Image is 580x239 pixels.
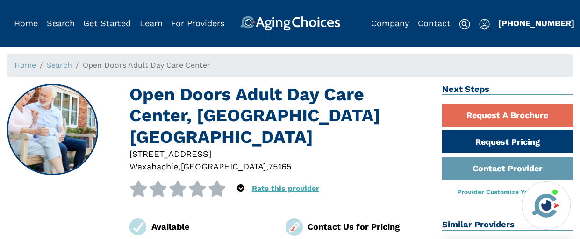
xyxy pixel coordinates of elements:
a: Home [14,18,38,28]
span: Waxahachie [129,162,179,171]
span: , [179,162,181,171]
span: Open Doors Adult Day Care Center [83,61,210,70]
h1: Open Doors Adult Day Care Center, [GEOGRAPHIC_DATA] [GEOGRAPHIC_DATA] [129,84,428,148]
div: 75165 [268,160,292,173]
div: Available [151,220,272,233]
a: Contact [418,18,451,28]
span: [GEOGRAPHIC_DATA] [181,162,266,171]
nav: breadcrumb [7,54,573,77]
a: Contact Provider [442,157,573,180]
img: search-icon.svg [459,19,470,30]
a: Home [14,61,36,70]
a: Learn [140,18,163,28]
a: Request A Brochure [442,104,573,127]
img: avatar [530,190,562,221]
a: For Providers [171,18,224,28]
a: Get Started [83,18,131,28]
h2: Similar Providers [442,219,573,231]
div: Contact Us for Pricing [308,220,428,233]
img: user-icon.svg [479,19,490,30]
a: Search [47,61,72,70]
img: Open Doors Adult Day Care Center, Waxahachie TX [8,85,98,175]
div: [STREET_ADDRESS] [129,148,428,160]
a: Provider Customize Your Profile [457,188,558,196]
a: Company [371,18,409,28]
a: Search [47,18,75,28]
img: AgingChoices [240,16,340,31]
a: [PHONE_NUMBER] [498,18,574,28]
a: Rate this provider [252,184,319,193]
h2: Next Steps [442,84,573,95]
div: Popover trigger [479,16,490,31]
a: Request Pricing [442,130,573,153]
div: Popover trigger [47,16,75,31]
span: , [266,162,268,171]
div: Popover trigger [237,181,244,197]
